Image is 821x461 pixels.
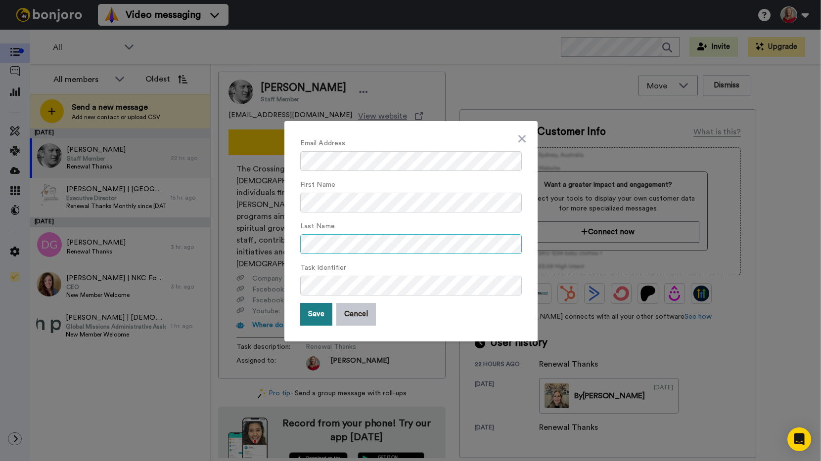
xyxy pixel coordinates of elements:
label: First Name [300,180,335,190]
div: Open Intercom Messenger [787,427,811,451]
button: Cancel [336,303,376,326]
label: Email Address [300,138,345,149]
label: Last Name [300,221,335,232]
label: Task Identifier [300,263,346,273]
button: Save [300,303,332,326]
